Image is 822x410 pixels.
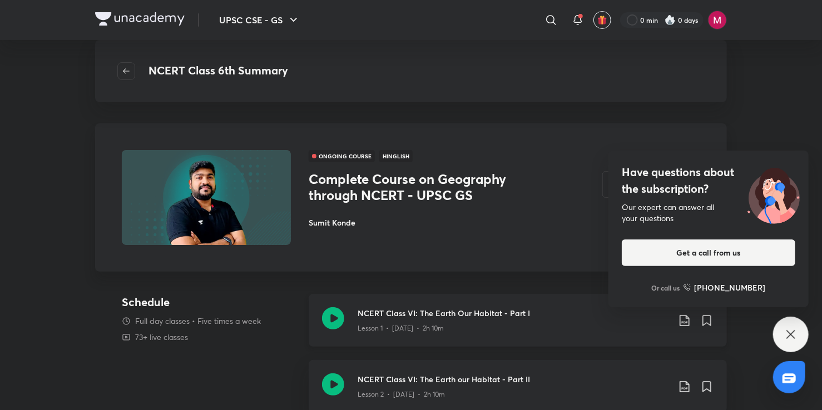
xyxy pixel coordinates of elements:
a: NCERT Class VI: The Earth Our Habitat - Part ILesson 1 • [DATE] • 2h 10m [309,294,727,360]
h4: Schedule [122,294,300,311]
img: Thumbnail [120,149,293,246]
p: Lesson 2 • [DATE] • 2h 10m [358,389,445,399]
p: Lesson 1 • [DATE] • 2h 10m [358,323,444,333]
h4: Have questions about the subscription? [622,164,795,197]
h3: NCERT Class VI: The Earth our Habitat - Part II [358,373,669,385]
a: [PHONE_NUMBER] [684,282,766,293]
h3: Complete Course on Geography through NCERT - UPSC GS [309,171,558,203]
h6: Sumit Konde [309,217,558,228]
h4: NCERT Class 6th Summary [148,62,288,80]
a: Company Logo [95,12,185,28]
img: Meghaliya saha [708,11,727,29]
div: Our expert can answer all your questions [622,202,795,224]
span: ONGOING COURSE [309,150,375,162]
img: ttu_illustration_new.svg [739,164,809,224]
img: Company Logo [95,12,185,26]
span: Hinglish [379,150,413,162]
img: streak [665,14,676,26]
button: avatar [593,11,611,29]
h6: [PHONE_NUMBER] [695,282,766,293]
h3: NCERT Class VI: The Earth Our Habitat - Part I [358,307,669,319]
button: Go to course page [602,171,700,198]
img: avatar [597,15,607,25]
p: Full day classes • Five times a week [135,315,261,327]
p: 73+ live classes [135,331,188,343]
button: UPSC CSE - GS [212,9,307,31]
button: Get a call from us [622,239,795,266]
p: Or call us [652,283,680,293]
